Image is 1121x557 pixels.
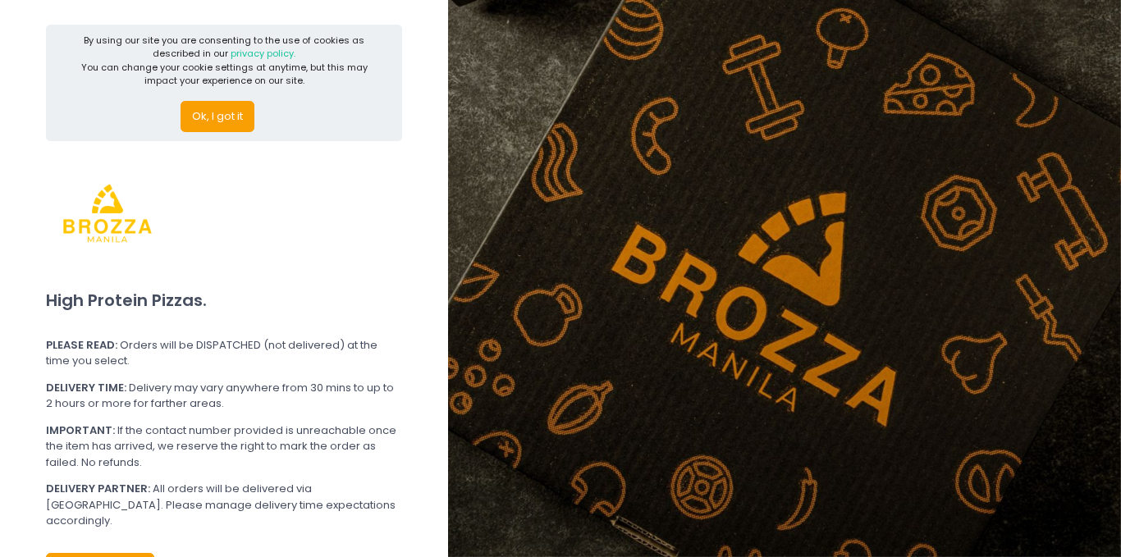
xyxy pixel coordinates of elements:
[46,380,126,395] b: DELIVERY TIME:
[46,422,402,471] div: If the contact number provided is unreachable once the item has arrived, we reserve the right to ...
[181,101,254,132] button: Ok, I got it
[46,481,150,496] b: DELIVERY PARTNER:
[74,34,375,88] div: By using our site you are consenting to the use of cookies as described in our You can change you...
[46,422,115,438] b: IMPORTANT:
[231,47,295,60] a: privacy policy.
[46,481,402,529] div: All orders will be delivered via [GEOGRAPHIC_DATA]. Please manage delivery time expectations acco...
[46,337,402,369] div: Orders will be DISPATCHED (not delivered) at the time you select.
[46,275,402,326] div: High Protein Pizzas.
[46,337,117,353] b: PLEASE READ:
[46,152,169,275] img: Brozza Manila
[46,380,402,412] div: Delivery may vary anywhere from 30 mins to up to 2 hours or more for farther areas.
